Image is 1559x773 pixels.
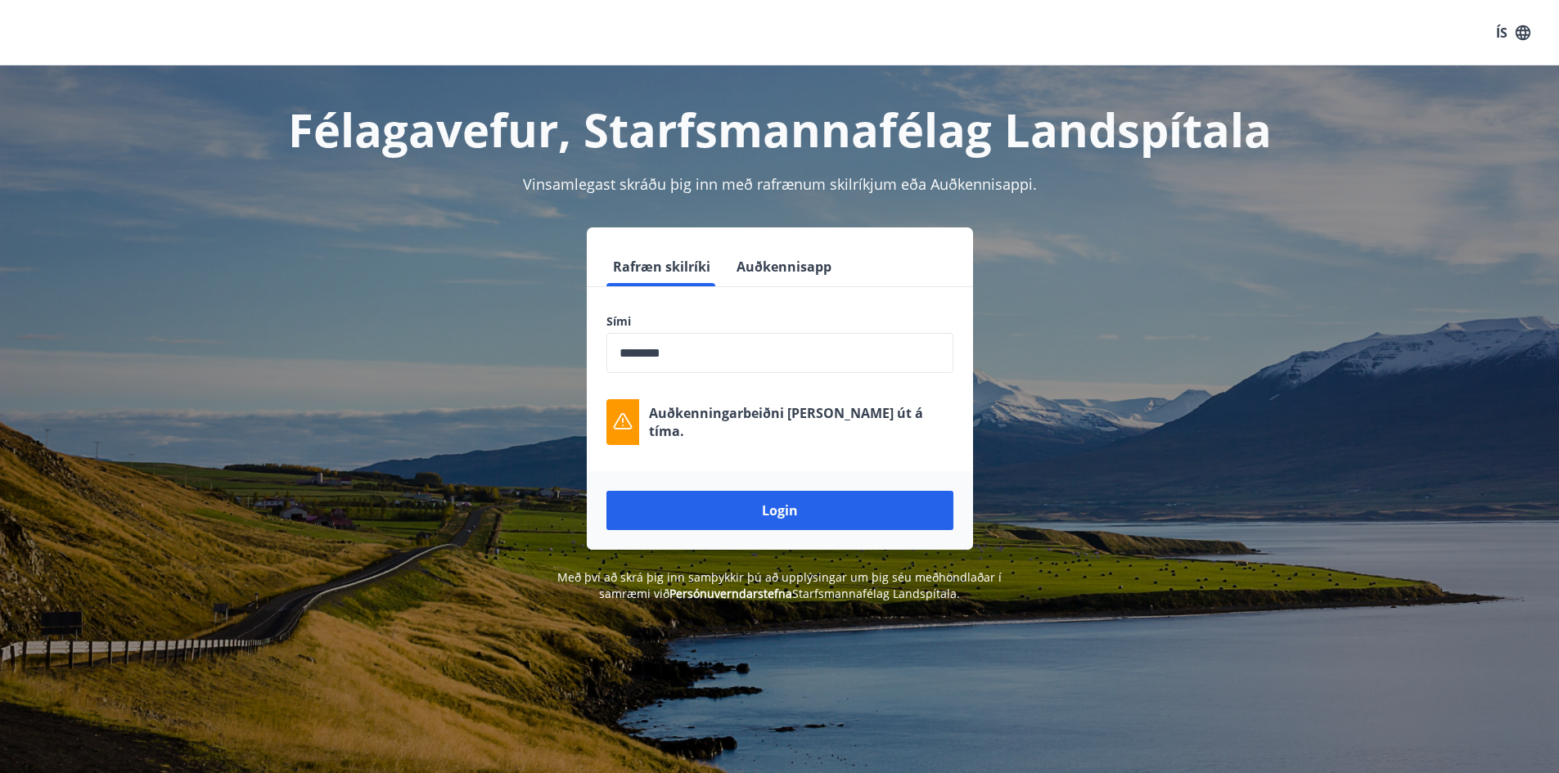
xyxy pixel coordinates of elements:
[210,98,1349,160] h1: Félagavefur, Starfsmannafélag Landspítala
[606,491,953,530] button: Login
[669,586,792,601] a: Persónuverndarstefna
[1487,18,1539,47] button: ÍS
[649,404,953,440] p: Auðkenningarbeiðni [PERSON_NAME] út á tíma.
[730,247,838,286] button: Auðkennisapp
[606,247,717,286] button: Rafræn skilríki
[523,174,1037,194] span: Vinsamlegast skráðu þig inn með rafrænum skilríkjum eða Auðkennisappi.
[606,313,953,330] label: Sími
[557,569,1002,601] span: Með því að skrá þig inn samþykkir þú að upplýsingar um þig séu meðhöndlaðar í samræmi við Starfsm...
